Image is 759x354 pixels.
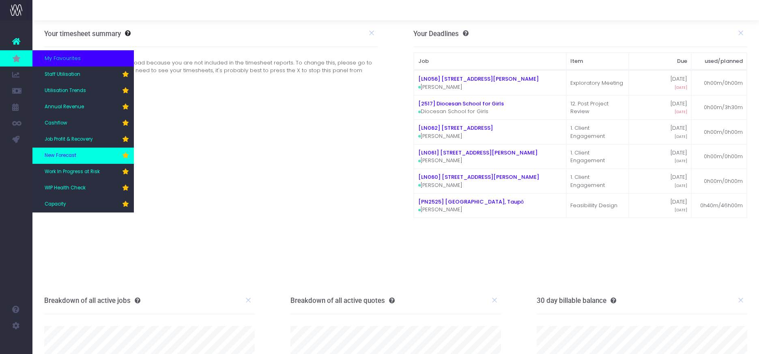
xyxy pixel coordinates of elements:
[704,128,743,136] span: 0h00m/0h00m
[45,103,84,111] span: Annual Revenue
[413,30,469,38] h3: Your Deadlines
[32,83,134,99] a: Utilisation Trends
[32,115,134,131] a: Cashflow
[675,158,687,164] span: [DATE]
[629,71,691,95] td: [DATE]
[629,53,691,70] th: Due: activate to sort column ascending
[566,120,629,144] td: 1. Client Engagement
[566,71,629,95] td: Exploratory Meeting
[38,59,384,83] div: Your timesheet summary will not load because you are not included in the timesheet reports. To ch...
[675,183,687,189] span: [DATE]
[45,71,80,78] span: Staff Utilisation
[675,109,687,115] span: [DATE]
[44,296,140,305] h3: Breakdown of all active jobs
[45,168,100,176] span: Work In Progress at Risk
[45,201,66,208] span: Capacity
[32,180,134,196] a: WIP Health Check
[566,193,629,218] td: Feasibillity Design
[629,193,691,218] td: [DATE]
[45,120,67,127] span: Cashflow
[629,144,691,169] td: [DATE]
[32,131,134,148] a: Job Profit & Recovery
[704,103,743,112] span: 0h00m/3h30m
[418,198,524,206] a: [PN2525] [GEOGRAPHIC_DATA], Taupō
[10,338,22,350] img: images/default_profile_image.png
[32,67,134,83] a: Staff Utilisation
[414,144,566,169] td: [PERSON_NAME]
[700,202,743,210] span: 0h40m/46h00m
[44,30,121,38] h3: Your timesheet summary
[45,152,76,159] span: New Forecast
[566,95,629,120] td: 12. Post Project Review
[414,95,566,120] td: Diocesan School for Girls
[704,177,743,185] span: 0h00m/0h00m
[414,193,566,218] td: [PERSON_NAME]
[675,207,687,213] span: [DATE]
[414,71,566,95] td: [PERSON_NAME]
[418,149,538,157] a: [LN061] [STREET_ADDRESS][PERSON_NAME]
[32,196,134,212] a: Capacity
[290,296,395,305] h3: Breakdown of all active quotes
[566,53,629,70] th: Item: activate to sort column ascending
[45,136,93,143] span: Job Profit & Recovery
[414,169,566,193] td: [PERSON_NAME]
[629,120,691,144] td: [DATE]
[566,144,629,169] td: 1. Client Engagement
[418,100,504,107] a: [2517] Diocesan School for Girls
[691,53,747,70] th: used/planned: activate to sort column ascending
[45,87,86,94] span: Utilisation Trends
[32,164,134,180] a: Work In Progress at Risk
[45,54,81,62] span: My Favourites
[414,120,566,144] td: [PERSON_NAME]
[704,79,743,87] span: 0h00m/0h00m
[418,173,539,181] a: [LN060] [STREET_ADDRESS][PERSON_NAME]
[704,152,743,161] span: 0h00m/0h00m
[566,169,629,193] td: 1. Client Engagement
[629,169,691,193] td: [DATE]
[629,95,691,120] td: [DATE]
[32,148,134,164] a: New Forecast
[675,134,687,139] span: [DATE]
[418,124,493,132] a: [LN062] [STREET_ADDRESS]
[45,185,86,192] span: WIP Health Check
[418,75,539,83] a: [LN056] [STREET_ADDRESS][PERSON_NAME]
[537,296,616,305] h3: 30 day billable balance
[675,85,687,90] span: [DATE]
[32,99,134,115] a: Annual Revenue
[414,53,566,70] th: Job: activate to sort column ascending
